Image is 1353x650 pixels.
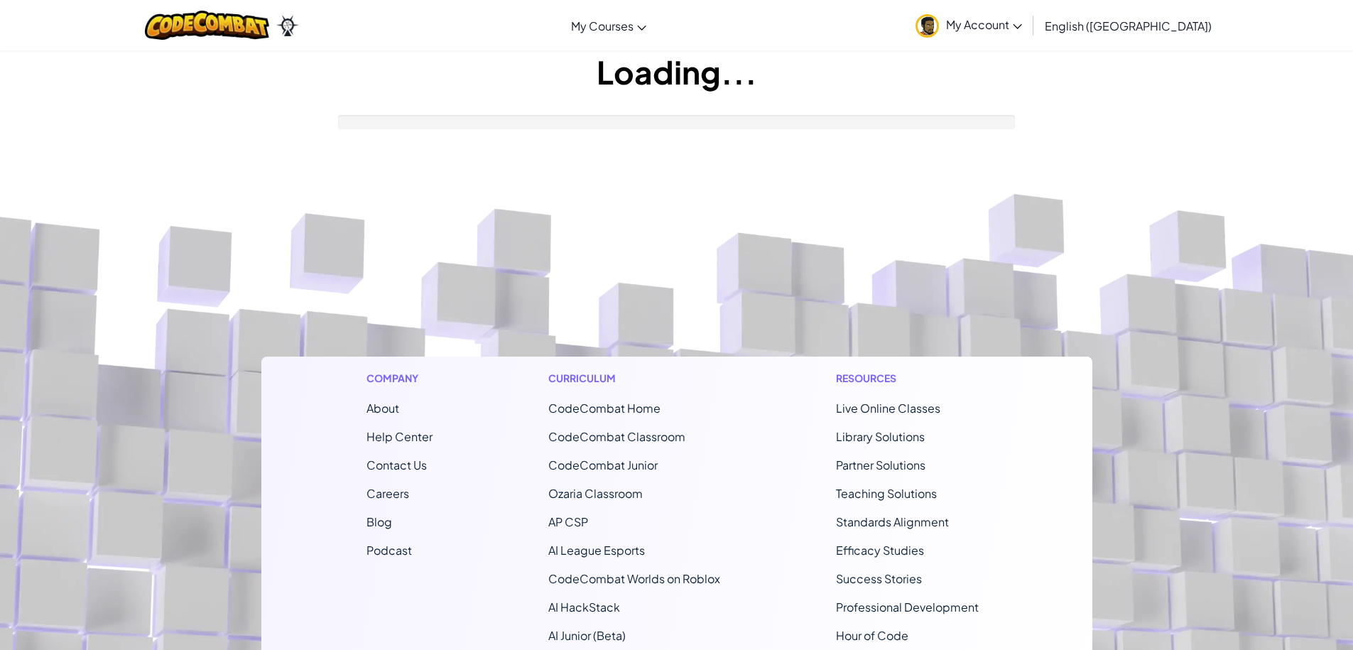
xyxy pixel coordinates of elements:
span: Contact Us [366,457,427,472]
a: AI League Esports [548,543,645,558]
a: English ([GEOGRAPHIC_DATA]) [1038,6,1219,45]
span: My Courses [571,18,634,33]
a: Live Online Classes [836,401,940,416]
a: Efficacy Studies [836,543,924,558]
a: My Account [908,3,1029,48]
a: Success Stories [836,571,922,586]
a: Hour of Code [836,628,908,643]
a: Teaching Solutions [836,486,937,501]
a: AI Junior (Beta) [548,628,626,643]
a: About [366,401,399,416]
h1: Curriculum [548,371,720,386]
a: Podcast [366,543,412,558]
a: Ozaria Classroom [548,486,643,501]
img: avatar [915,14,939,38]
a: Careers [366,486,409,501]
img: Ozaria [276,15,299,36]
a: AP CSP [548,514,588,529]
img: CodeCombat logo [145,11,269,40]
a: Library Solutions [836,429,925,444]
a: Partner Solutions [836,457,925,472]
h1: Company [366,371,433,386]
a: Standards Alignment [836,514,949,529]
a: CodeCombat Worlds on Roblox [548,571,720,586]
a: AI HackStack [548,600,620,614]
a: Professional Development [836,600,979,614]
span: English ([GEOGRAPHIC_DATA]) [1045,18,1212,33]
a: My Courses [564,6,653,45]
span: CodeCombat Home [548,401,661,416]
a: Help Center [366,429,433,444]
span: My Account [946,17,1022,32]
a: Blog [366,514,392,529]
a: CodeCombat Junior [548,457,658,472]
a: CodeCombat Classroom [548,429,685,444]
h1: Resources [836,371,987,386]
